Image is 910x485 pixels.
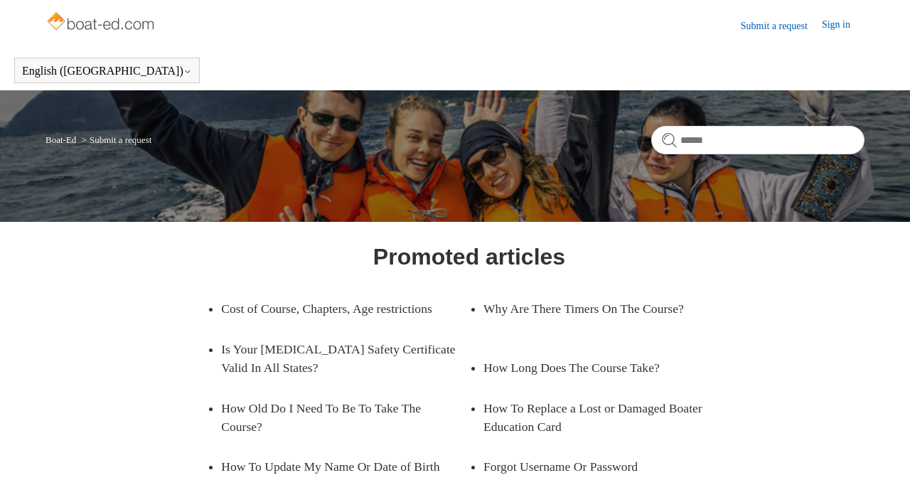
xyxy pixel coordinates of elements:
button: English ([GEOGRAPHIC_DATA]) [22,65,192,78]
a: Boat-Ed [45,134,76,145]
a: How Old Do I Need To Be To Take The Course? [221,388,448,447]
li: Submit a request [79,134,152,145]
a: Submit a request [741,18,822,33]
a: Is Your [MEDICAL_DATA] Safety Certificate Valid In All States? [221,329,469,388]
a: How To Replace a Lost or Damaged Boater Education Card [483,388,732,447]
a: Why Are There Timers On The Course? [483,289,710,329]
a: How Long Does The Course Take? [483,348,710,388]
h1: Promoted articles [373,240,565,274]
input: Search [651,126,864,154]
a: Sign in [822,17,864,34]
a: Cost of Course, Chapters, Age restrictions [221,289,448,329]
li: Boat-Ed [45,134,79,145]
img: Boat-Ed Help Center home page [45,9,159,37]
div: Live chat [862,437,899,474]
